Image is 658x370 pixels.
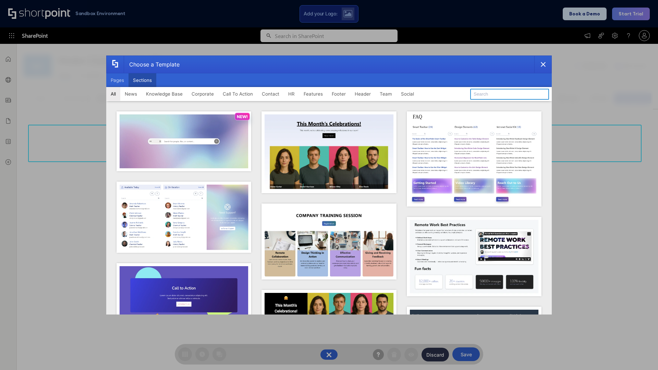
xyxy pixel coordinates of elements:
[470,89,549,100] input: Search
[106,87,120,101] button: All
[237,114,248,119] p: NEW!
[218,87,257,101] button: Call To Action
[284,87,299,101] button: HR
[257,87,284,101] button: Contact
[375,87,397,101] button: Team
[106,73,129,87] button: Pages
[350,87,375,101] button: Header
[124,56,180,73] div: Choose a Template
[142,87,187,101] button: Knowledge Base
[624,337,658,370] iframe: Chat Widget
[299,87,327,101] button: Features
[187,87,218,101] button: Corporate
[120,87,142,101] button: News
[397,87,418,101] button: Social
[129,73,156,87] button: Sections
[106,56,552,314] div: template selector
[327,87,350,101] button: Footer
